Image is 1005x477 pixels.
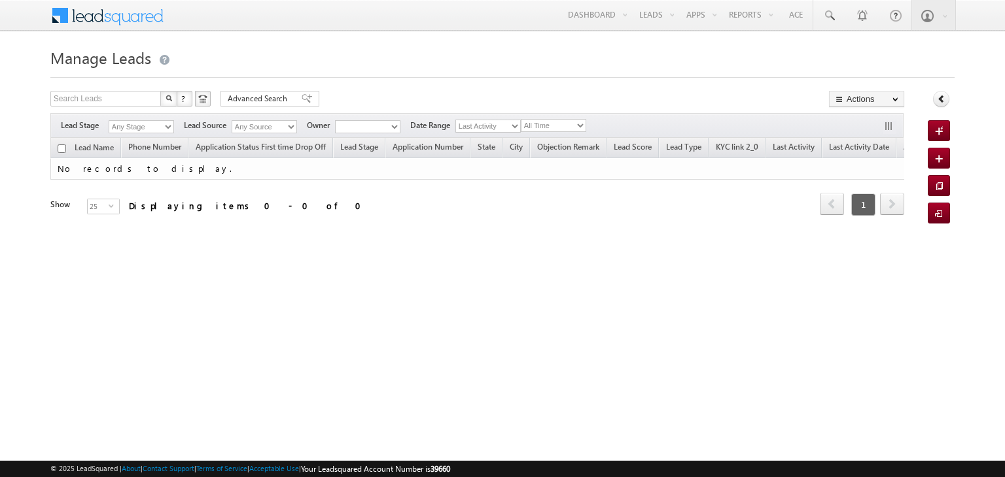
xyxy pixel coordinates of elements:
[666,142,701,152] span: Lead Type
[829,91,904,107] button: Actions
[301,464,450,474] span: Your Leadsquared Account Number is
[249,464,299,472] a: Acceptable Use
[766,140,821,157] a: Last Activity
[189,140,332,157] a: Application Status First time Drop Off
[537,142,599,152] span: Objection Remark
[822,140,896,157] a: Last Activity Date
[851,193,875,216] span: 1
[228,93,291,105] span: Advanced Search
[897,140,936,157] span: Actions
[393,142,463,152] span: Application Number
[88,199,109,214] span: 25
[880,194,904,215] a: next
[143,464,194,472] a: Contact Support
[880,193,904,215] span: next
[50,199,77,210] div: Show
[510,142,523,152] span: City
[68,140,120,157] a: Lead Name
[531,140,606,157] a: Objection Remark
[50,47,151,68] span: Manage Leads
[709,140,765,157] a: KYC link 2_0
[166,95,172,101] img: Search
[820,193,844,215] span: prev
[184,120,232,131] span: Lead Source
[122,464,141,472] a: About
[61,120,109,131] span: Lead Stage
[177,91,192,107] button: ?
[614,142,652,152] span: Lead Score
[503,140,529,157] a: City
[607,140,658,157] a: Lead Score
[410,120,455,131] span: Date Range
[820,194,844,215] a: prev
[181,93,187,104] span: ?
[122,140,188,157] a: Phone Number
[471,140,502,157] a: State
[109,203,119,208] span: select
[340,142,378,152] span: Lead Stage
[128,142,181,152] span: Phone Number
[386,140,470,157] a: Application Number
[50,463,450,475] span: © 2025 LeadSquared | | | | |
[50,158,937,180] td: No records to display.
[129,198,369,213] div: Displaying items 0 - 0 of 0
[334,140,385,157] a: Lead Stage
[196,142,326,152] span: Application Status First time Drop Off
[660,140,708,157] a: Lead Type
[196,464,247,472] a: Terms of Service
[58,144,66,153] input: Check all records
[478,142,495,152] span: State
[716,142,758,152] span: KYC link 2_0
[307,120,335,131] span: Owner
[431,464,450,474] span: 39660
